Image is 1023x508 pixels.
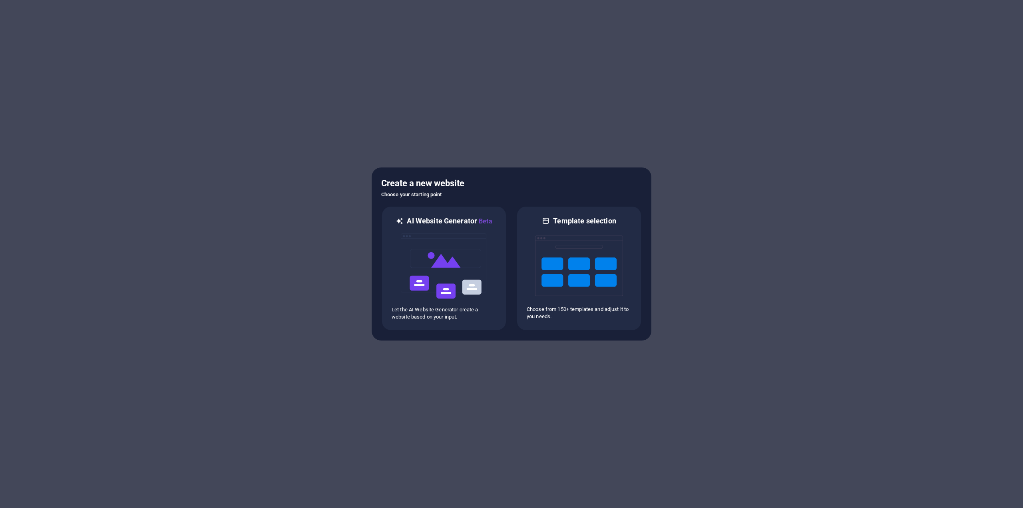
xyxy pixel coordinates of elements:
p: Choose from 150+ templates and adjust it to you needs. [527,306,631,320]
span: Beta [477,217,492,225]
h6: AI Website Generator [407,216,492,226]
h6: Choose your starting point [381,190,642,199]
img: ai [400,226,488,306]
h6: Template selection [553,216,616,226]
div: AI Website GeneratorBetaaiLet the AI Website Generator create a website based on your input. [381,206,507,331]
h5: Create a new website [381,177,642,190]
p: Let the AI Website Generator create a website based on your input. [392,306,496,321]
div: Template selectionChoose from 150+ templates and adjust it to you needs. [516,206,642,331]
